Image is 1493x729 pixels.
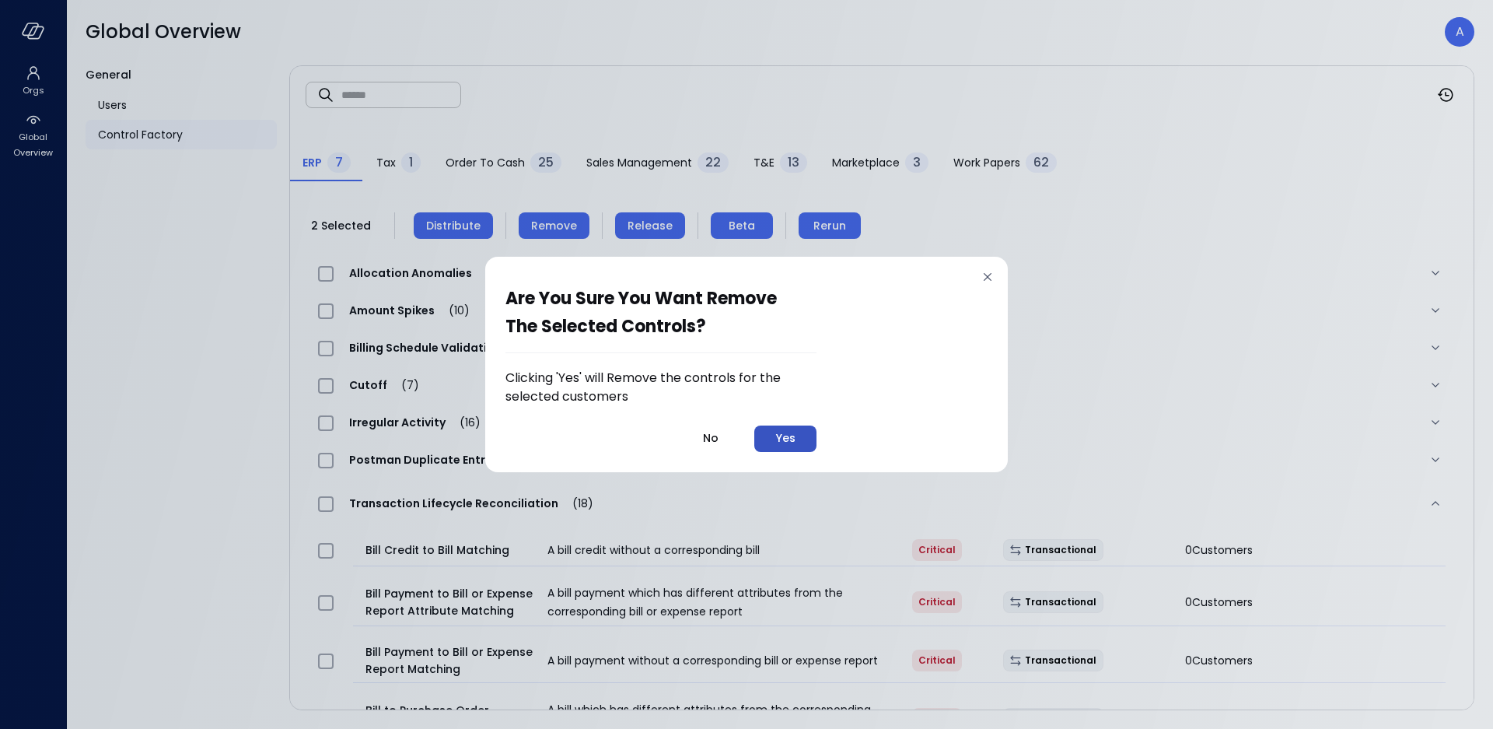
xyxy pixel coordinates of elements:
button: No [680,426,742,452]
div: Yes [776,429,795,448]
h2: Are you sure you want remove the selected controls? [505,285,801,352]
p: Clicking 'Yes' will Remove the controls for the selected customers [505,369,816,406]
div: No [703,429,719,448]
button: Yes [754,426,816,452]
